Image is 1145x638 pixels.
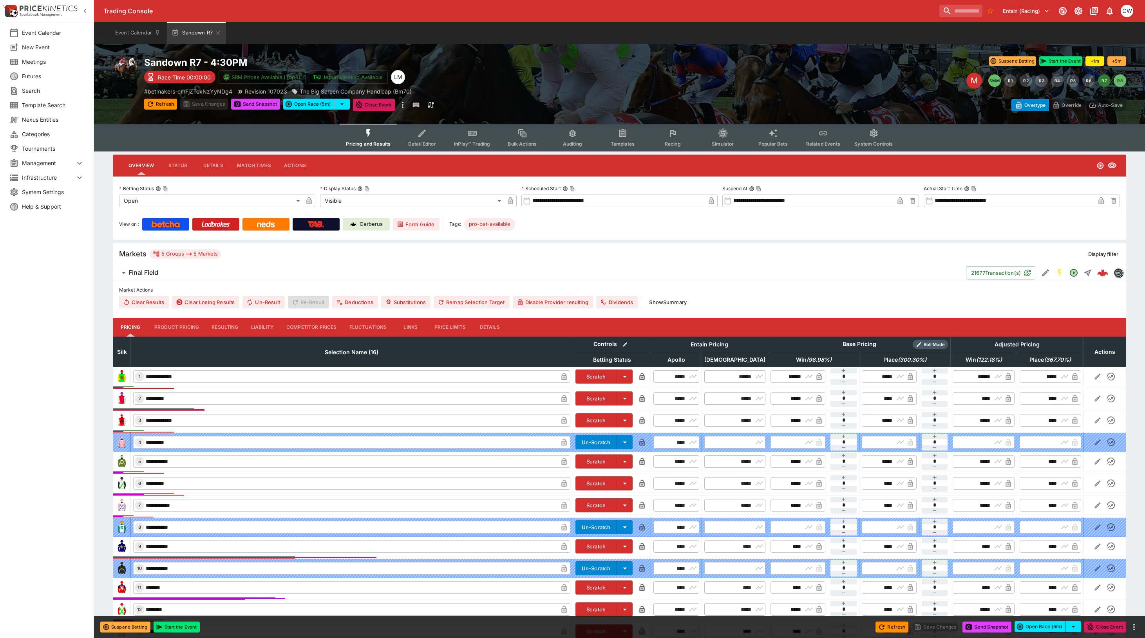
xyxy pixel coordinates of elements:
span: Futures [22,72,84,80]
p: Betting Status [119,185,154,192]
em: ( 98.98 %) [807,355,832,364]
div: split button [1015,621,1081,632]
img: Betcha [152,221,180,227]
span: New Event [22,43,84,51]
button: Suspend Betting [100,622,150,633]
span: Template Search [22,101,84,109]
span: Popular Bets [758,141,788,147]
button: Deductions [332,296,378,308]
img: runner 8 [116,521,128,533]
button: more [1129,622,1139,632]
button: Start the Event [1039,56,1082,66]
div: 5 Groups 5 Markets [153,249,218,259]
button: Un-Result [242,296,284,308]
button: R4 [1051,74,1064,87]
button: No Bookmarks [984,5,997,17]
em: ( 122.18 %) [976,355,1002,364]
button: R8 [1114,74,1126,87]
button: Overview [122,156,160,175]
input: search [939,5,982,17]
span: 11 [136,585,143,590]
p: Copy To Clipboard [144,87,232,96]
span: Pricing and Results [346,141,391,147]
div: Show/hide Price Roll mode configuration. [913,340,948,349]
span: Event Calendar [22,29,84,37]
button: Disable Provider resulting [513,296,593,308]
div: Visible [320,195,504,207]
p: Overtype [1024,101,1046,109]
button: Close Event [1084,622,1126,633]
div: Open [119,195,303,207]
div: Start From [1011,99,1126,111]
button: Straight [1081,266,1095,280]
button: Scratch [575,369,617,384]
button: Scratch [575,539,617,553]
img: Cerberus [350,221,356,227]
span: Management [22,159,75,167]
button: Scratch [575,498,617,512]
span: 12 [136,607,143,612]
button: Un-Scratch [575,520,617,534]
button: select merge strategy [1065,621,1081,632]
span: 10 [136,566,143,571]
button: Jetbet Meeting Available [309,70,388,84]
button: Copy To Clipboard [971,186,977,191]
button: Open [1067,266,1081,280]
a: Cerberus [343,218,390,231]
button: Sandown R7 [167,22,226,44]
button: Suspend AtCopy To Clipboard [749,186,754,191]
span: Place(367.70%) [1021,355,1080,364]
th: Apollo [651,352,702,367]
label: Tags: [449,218,461,231]
button: Toggle light/dark mode [1071,4,1085,18]
button: Final Field [113,265,966,281]
button: R1 [1004,74,1017,87]
button: Documentation [1087,4,1101,18]
button: Clear Results [119,296,169,308]
button: Christopher Winter [1118,2,1136,20]
span: 9 [137,544,143,549]
button: Scratch [575,476,617,490]
span: Tournaments [22,144,84,153]
p: Actual Start Time [924,185,962,192]
button: select merge strategy [334,99,350,110]
th: Adjusted Pricing [950,337,1083,352]
span: InPlay™ Trading [454,141,490,147]
p: Display Status [320,185,356,192]
span: 1 [137,374,142,379]
button: +1m [1085,56,1104,66]
svg: Open [1096,162,1104,169]
span: Win(122.18%) [957,355,1011,364]
button: Scheduled StartCopy To Clipboard [563,186,568,191]
button: Dividends [596,296,638,308]
button: Copy To Clipboard [364,186,370,191]
p: Auto-Save [1098,101,1123,109]
button: Notifications [1103,4,1117,18]
img: runner 5 [116,455,128,468]
div: Base Pricing [839,339,879,349]
button: R5 [1067,74,1079,87]
img: TabNZ [308,221,324,227]
button: Close Event [353,99,395,111]
button: Bulk edit [620,339,630,350]
button: Status [160,156,195,175]
button: more [398,99,407,111]
span: Re-Result [288,296,329,308]
button: Details [195,156,231,175]
button: Details [472,318,507,337]
span: Related Events [806,141,840,147]
span: 6 [137,481,143,486]
th: Controls [573,337,651,352]
button: Open Race (5m) [1015,621,1065,632]
img: Ladbrokes [201,221,230,227]
span: Search [22,87,84,95]
img: horse_racing.png [113,56,138,81]
button: Overtype [1011,99,1049,111]
a: afacde39-2c04-4a21-9ea7-088378d1948a [1095,265,1111,281]
div: afacde39-2c04-4a21-9ea7-088378d1948a [1097,267,1108,278]
p: The Big Screen Company Handicap (Bm70) [300,87,412,96]
span: Help & Support [22,202,84,211]
span: 3 [137,418,143,423]
button: Refresh [144,99,177,110]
